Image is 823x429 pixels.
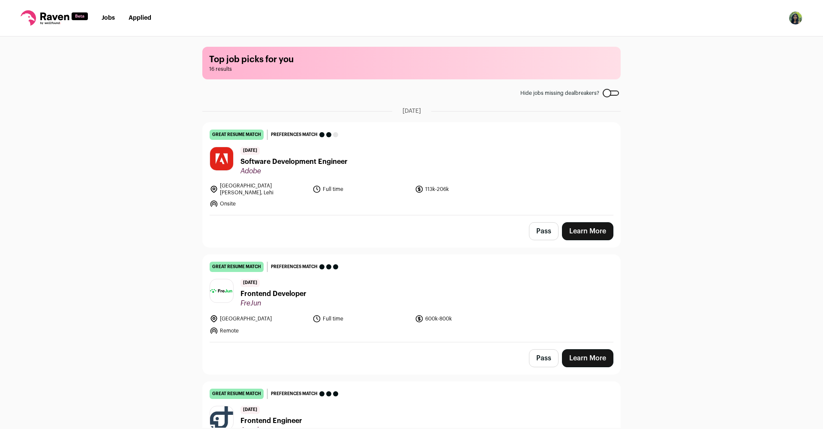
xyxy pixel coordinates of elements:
[415,182,513,196] li: 113k-206k
[520,90,599,97] span: Hide jobs missing dealbreakers?
[562,349,613,367] a: Learn More
[102,15,115,21] a: Jobs
[789,11,802,25] button: Open dropdown
[210,288,233,294] img: 74caa549d51c152618374a157579ae28c86b68855b1a1ed0c160a43527e315bd.png
[271,130,318,139] span: Preferences match
[240,299,306,308] span: FreJun
[271,390,318,398] span: Preferences match
[129,15,151,21] a: Applied
[240,289,306,299] span: Frontend Developer
[210,389,264,399] div: great resume match
[240,279,260,287] span: [DATE]
[312,314,410,323] li: Full time
[203,255,620,342] a: great resume match Preferences match [DATE] Frontend Developer FreJun [GEOGRAPHIC_DATA] Full time...
[203,123,620,215] a: great resume match Preferences match [DATE] Software Development Engineer Adobe [GEOGRAPHIC_DATA]...
[240,406,260,414] span: [DATE]
[529,222,559,240] button: Pass
[789,11,802,25] img: 17902178-medium_jpg
[529,349,559,367] button: Pass
[271,263,318,271] span: Preferences match
[312,182,410,196] li: Full time
[210,262,264,272] div: great resume match
[562,222,613,240] a: Learn More
[210,147,233,170] img: b3e8e4f40ad9b4870e8100e29ec36937a80b081b54a44c571f272f7cd0c9bc06.jpg
[210,199,307,208] li: Onsite
[415,314,513,323] li: 600k-800k
[210,314,307,323] li: [GEOGRAPHIC_DATA]
[210,130,264,140] div: great resume match
[210,326,307,335] li: Remote
[210,182,307,196] li: [GEOGRAPHIC_DATA][PERSON_NAME], Lehi
[240,416,302,426] span: Frontend Engineer
[240,167,348,175] span: Adobe
[209,66,614,73] span: 16 results
[240,157,348,167] span: Software Development Engineer
[209,54,614,66] h1: Top job picks for you
[402,107,421,115] span: [DATE]
[240,147,260,155] span: [DATE]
